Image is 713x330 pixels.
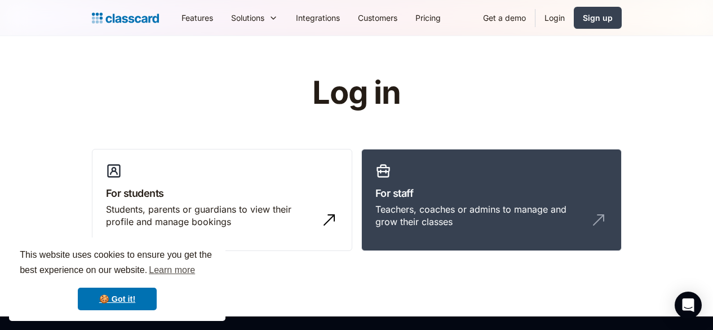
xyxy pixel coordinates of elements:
[106,203,316,228] div: Students, parents or guardians to view their profile and manage bookings
[287,5,349,30] a: Integrations
[222,5,287,30] div: Solutions
[574,7,622,29] a: Sign up
[406,5,450,30] a: Pricing
[147,262,197,279] a: learn more about cookies
[474,5,535,30] a: Get a demo
[583,12,613,24] div: Sign up
[361,149,622,252] a: For staffTeachers, coaches or admins to manage and grow their classes
[106,186,338,201] h3: For students
[172,5,222,30] a: Features
[20,248,215,279] span: This website uses cookies to ensure you get the best experience on our website.
[349,5,406,30] a: Customers
[92,149,352,252] a: For studentsStudents, parents or guardians to view their profile and manage bookings
[178,76,535,111] h1: Log in
[92,10,159,26] a: home
[78,288,157,310] a: dismiss cookie message
[535,5,574,30] a: Login
[675,292,702,319] div: Open Intercom Messenger
[9,237,225,321] div: cookieconsent
[375,203,585,228] div: Teachers, coaches or admins to manage and grow their classes
[231,12,264,24] div: Solutions
[375,186,608,201] h3: For staff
